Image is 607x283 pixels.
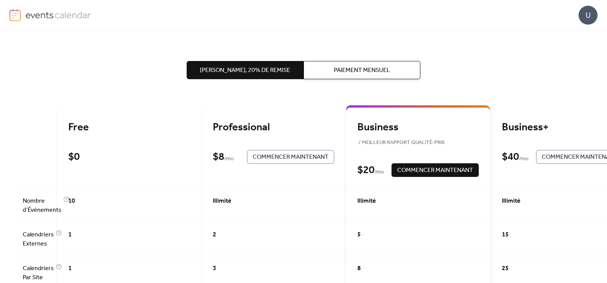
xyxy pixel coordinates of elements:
span: 1 [68,230,72,239]
span: / mo [519,155,528,164]
div: Business [357,121,479,147]
button: Commencer Maintenant [392,163,479,177]
span: / mo [374,168,384,177]
div: $ 20 [357,164,374,177]
span: 25 [502,264,509,273]
span: Nombre d’Événements [23,197,61,215]
div: Professional [213,121,334,134]
img: logo-type [25,9,91,20]
span: Calendriers Par Site [23,264,54,282]
span: 1 [68,264,72,273]
span: Illimité [213,197,231,206]
div: Free [68,121,190,134]
span: / mo [224,155,234,164]
div: $ 40 [502,150,519,164]
span: [PERSON_NAME], 20% de remise [200,66,290,75]
span: Commencer Maintenant [397,166,473,175]
span: Paiement Mensuel [334,66,390,75]
div: $ 8 [213,150,224,164]
span: 2 [213,230,216,239]
span: 15 [502,230,509,239]
span: 8 [357,264,361,273]
span: 3 [213,264,216,273]
span: Commencer Maintenant [253,153,329,162]
span: MEILLEUR RAPPORT QUALITÉ-PRIX [357,138,445,147]
button: Commencer Maintenant [247,150,334,164]
img: logo [9,9,21,21]
button: Paiement Mensuel [303,61,420,79]
button: [PERSON_NAME], 20% de remise [187,61,303,79]
span: Illimité [502,197,521,206]
span: Calendriers Externes [23,230,54,249]
span: 5 [357,230,361,239]
span: Illimité [357,197,376,206]
span: 10 [68,197,75,206]
div: $ 0 [68,150,80,164]
div: U [579,6,598,25]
